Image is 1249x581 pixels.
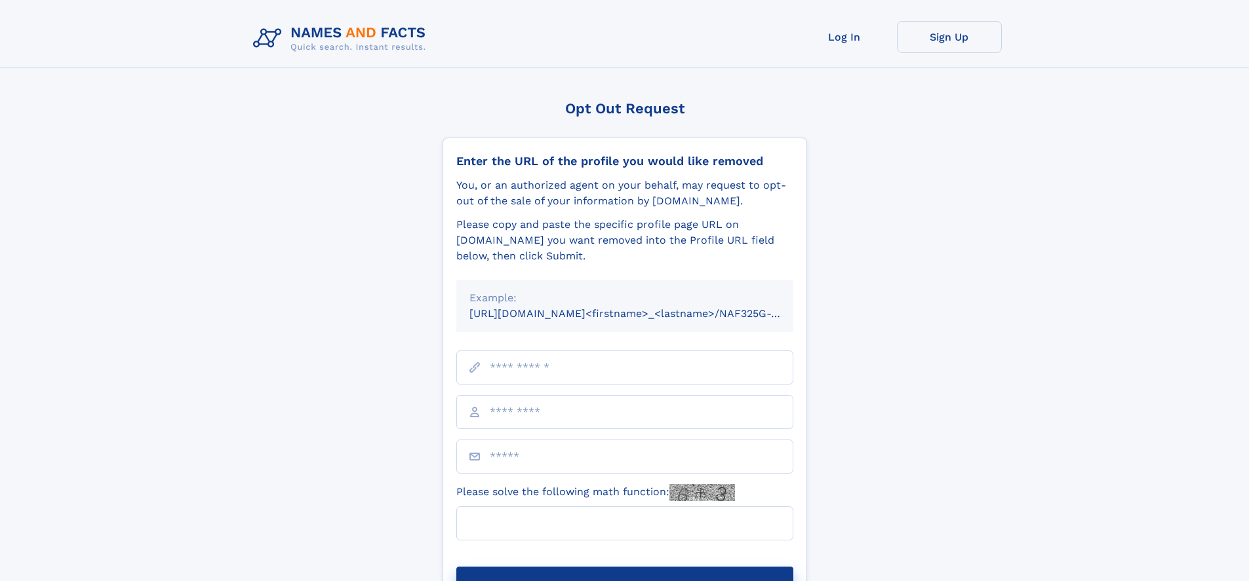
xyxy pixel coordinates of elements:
[456,484,735,501] label: Please solve the following math function:
[469,290,780,306] div: Example:
[248,21,437,56] img: Logo Names and Facts
[897,21,1002,53] a: Sign Up
[469,307,818,320] small: [URL][DOMAIN_NAME]<firstname>_<lastname>/NAF325G-xxxxxxxx
[456,217,793,264] div: Please copy and paste the specific profile page URL on [DOMAIN_NAME] you want removed into the Pr...
[456,154,793,168] div: Enter the URL of the profile you would like removed
[792,21,897,53] a: Log In
[456,178,793,209] div: You, or an authorized agent on your behalf, may request to opt-out of the sale of your informatio...
[443,100,807,117] div: Opt Out Request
